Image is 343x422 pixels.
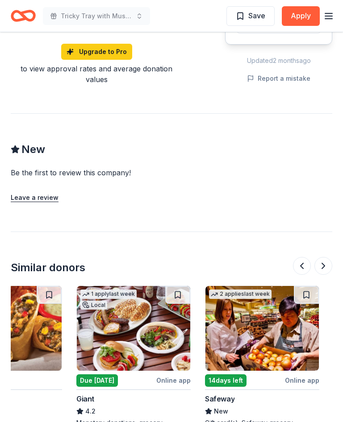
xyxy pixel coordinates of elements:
a: Upgrade to Pro [61,44,132,60]
div: Safeway [205,393,234,404]
button: Apply [282,6,320,26]
div: Updated 2 months ago [225,55,332,66]
div: Giant [76,393,94,404]
div: 1 apply last week [80,290,137,299]
img: Image for Giant [77,286,190,371]
button: Leave a review [11,192,59,203]
div: 14 days left [205,374,247,387]
div: Similar donors [11,261,85,275]
div: Online app [285,375,319,386]
span: Tricky Tray with Music and Dinner [61,11,132,21]
div: Online app [156,375,191,386]
img: Image for Safeway [205,286,319,371]
div: 2 applies last week [209,290,272,299]
div: Local [80,301,107,310]
span: New [21,142,45,157]
span: New [214,406,228,417]
div: to view approval rates and average donation values [11,63,182,85]
span: 4.2 [85,406,96,417]
div: Due [DATE] [76,374,118,387]
a: Home [11,5,36,26]
button: Save [226,6,275,26]
span: Save [248,10,265,21]
div: Be the first to review this company! [11,167,239,178]
button: Report a mistake [247,73,310,84]
button: Tricky Tray with Music and Dinner [43,7,150,25]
